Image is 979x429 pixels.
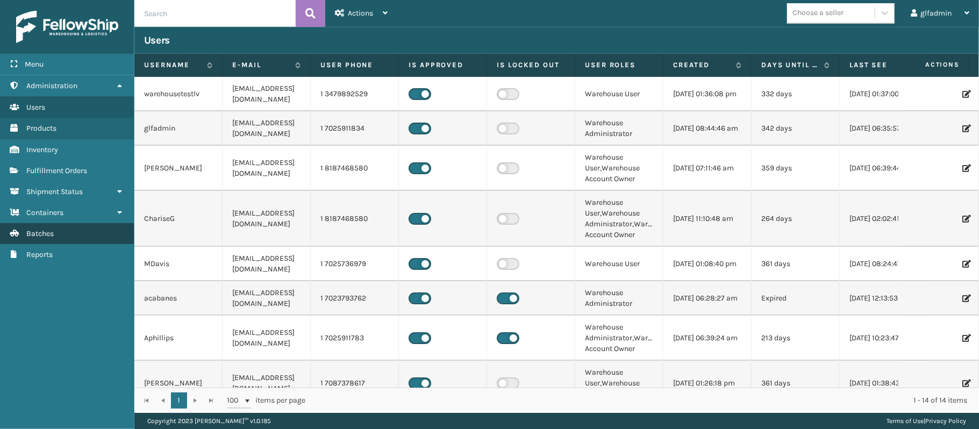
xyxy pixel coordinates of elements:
td: [DATE] 02:02:41 pm [840,191,928,247]
td: [EMAIL_ADDRESS][DOMAIN_NAME] [223,247,311,281]
img: logo [16,11,118,43]
td: Warehouse User,Warehouse Administrator [575,361,663,406]
span: Inventory [26,145,58,154]
td: [EMAIL_ADDRESS][DOMAIN_NAME] [223,316,311,361]
td: [DATE] 10:23:47 am [840,316,928,361]
td: [DATE] 08:44:46 am [663,111,752,146]
i: Edit [962,215,969,223]
label: User phone [320,60,389,70]
span: Administration [26,81,77,90]
a: Privacy Policy [925,417,966,425]
td: Aphillips [134,316,223,361]
td: 1 7025911783 [311,316,399,361]
label: Is Approved [409,60,477,70]
p: Copyright 2023 [PERSON_NAME]™ v 1.0.185 [147,413,271,429]
span: Actions [891,56,966,74]
td: [EMAIL_ADDRESS][DOMAIN_NAME] [223,146,311,191]
td: 1 7023793762 [311,281,399,316]
td: warehousetestlv [134,77,223,111]
td: [DATE] 12:13:53 pm [840,281,928,316]
td: glfadmin [134,111,223,146]
td: [DATE] 06:39:44 am [840,146,928,191]
div: | [887,413,966,429]
td: Expired [752,281,840,316]
td: Warehouse User [575,77,663,111]
td: 213 days [752,316,840,361]
td: acabanes [134,281,223,316]
label: User Roles [585,60,653,70]
i: Edit [962,260,969,268]
span: Users [26,103,45,112]
span: Menu [25,60,44,69]
td: [DATE] 06:28:27 am [663,281,752,316]
label: Is Locked Out [497,60,565,70]
td: [DATE] 06:35:57 am [840,111,928,146]
a: Terms of Use [887,417,924,425]
span: Shipment Status [26,187,83,196]
td: [DATE] 06:39:24 am [663,316,752,361]
label: E-mail [232,60,290,70]
td: 264 days [752,191,840,247]
td: 332 days [752,77,840,111]
td: Warehouse Administrator [575,281,663,316]
td: 1 7025911834 [311,111,399,146]
i: Edit [962,90,969,98]
span: Fulfillment Orders [26,166,87,175]
span: Actions [348,9,373,18]
td: 342 days [752,111,840,146]
td: Warehouse Administrator,Warehouse Account Owner [575,316,663,361]
i: Edit [962,295,969,302]
span: Containers [26,208,63,217]
td: Warehouse User [575,247,663,281]
div: 1 - 14 of 14 items [320,395,967,406]
td: 1 7087378617 [311,361,399,406]
td: Warehouse User,Warehouse Administrator,Warehouse Account Owner [575,191,663,247]
td: [EMAIL_ADDRESS][DOMAIN_NAME] [223,111,311,146]
td: [EMAIL_ADDRESS][DOMAIN_NAME] [223,361,311,406]
td: ChariseG [134,191,223,247]
td: [DATE] 01:26:18 pm [663,361,752,406]
td: [DATE] 01:38:43 pm [840,361,928,406]
label: Days until password expires [761,60,819,70]
td: [DATE] 01:08:40 pm [663,247,752,281]
td: [EMAIL_ADDRESS][DOMAIN_NAME] [223,77,311,111]
td: [EMAIL_ADDRESS][DOMAIN_NAME] [223,281,311,316]
span: Products [26,124,56,133]
label: Last Seen [849,60,907,70]
span: Batches [26,229,54,238]
td: Warehouse Administrator [575,111,663,146]
td: 361 days [752,361,840,406]
a: 1 [171,392,187,409]
td: 1 3479892529 [311,77,399,111]
h3: Users [144,34,170,47]
div: Choose a seller [792,8,844,19]
span: 100 [227,395,243,406]
i: Edit [962,380,969,387]
td: [DATE] 07:11:46 am [663,146,752,191]
td: 1 8187468580 [311,191,399,247]
span: Reports [26,250,53,259]
i: Edit [962,125,969,132]
i: Edit [962,165,969,172]
label: Username [144,60,202,70]
td: [PERSON_NAME] [134,146,223,191]
td: MDavis [134,247,223,281]
td: [EMAIL_ADDRESS][DOMAIN_NAME] [223,191,311,247]
td: 359 days [752,146,840,191]
td: [PERSON_NAME] [134,361,223,406]
td: 1 8187468580 [311,146,399,191]
td: 1 7025736979 [311,247,399,281]
td: [DATE] 01:36:08 pm [663,77,752,111]
td: [DATE] 08:24:47 am [840,247,928,281]
td: [DATE] 11:10:48 am [663,191,752,247]
td: [DATE] 01:37:00 pm [840,77,928,111]
td: Warehouse User,Warehouse Account Owner [575,146,663,191]
i: Edit [962,334,969,342]
td: 361 days [752,247,840,281]
span: items per page [227,392,305,409]
label: Created [673,60,731,70]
